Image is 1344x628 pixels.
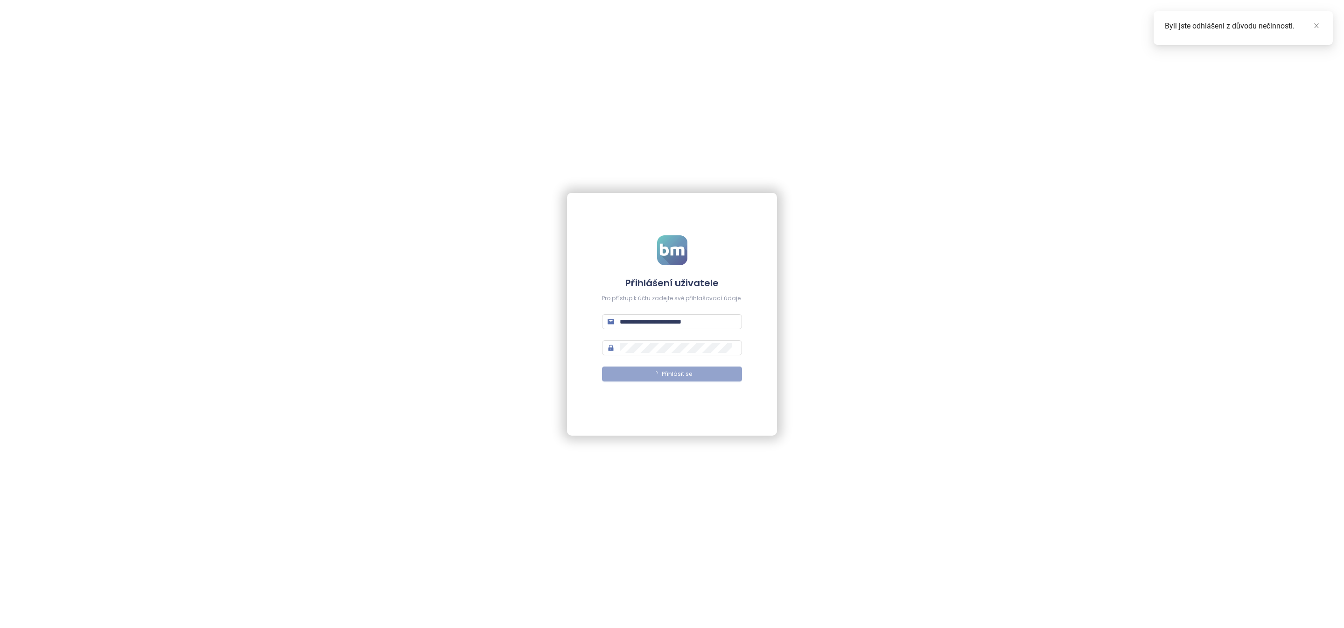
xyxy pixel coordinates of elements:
[608,318,614,325] span: mail
[602,294,742,303] div: Pro přístup k účtu zadejte své přihlašovací údaje.
[602,367,742,381] button: Přihlásit se
[1313,22,1320,29] span: close
[602,276,742,289] h4: Přihlášení uživatele
[651,370,658,377] span: loading
[657,235,687,265] img: logo
[608,345,614,351] span: lock
[1165,21,1322,32] div: Byli jste odhlášeni z důvodu nečinnosti.
[662,370,692,379] span: Přihlásit se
